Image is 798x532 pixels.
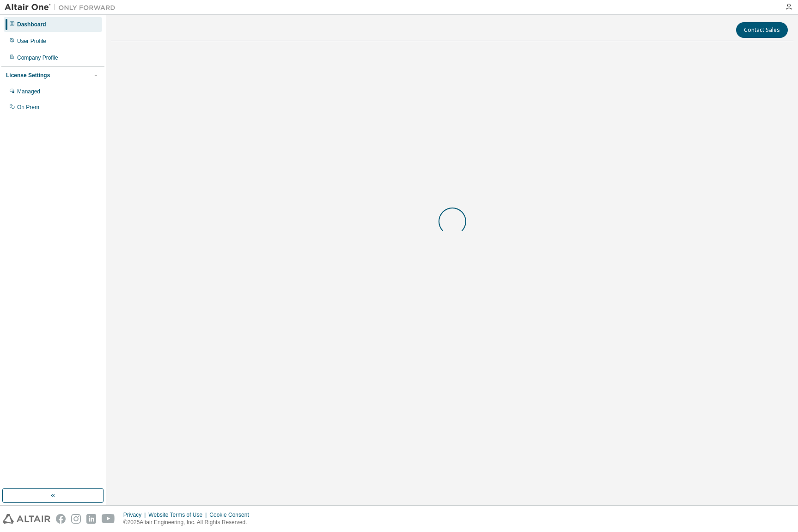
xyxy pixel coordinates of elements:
[3,514,50,524] img: altair_logo.svg
[17,37,46,45] div: User Profile
[209,511,254,519] div: Cookie Consent
[5,3,120,12] img: Altair One
[6,72,50,79] div: License Settings
[123,511,148,519] div: Privacy
[56,514,66,524] img: facebook.svg
[148,511,209,519] div: Website Terms of Use
[17,21,46,28] div: Dashboard
[102,514,115,524] img: youtube.svg
[86,514,96,524] img: linkedin.svg
[71,514,81,524] img: instagram.svg
[17,54,58,61] div: Company Profile
[17,88,40,95] div: Managed
[123,519,255,526] p: © 2025 Altair Engineering, Inc. All Rights Reserved.
[736,22,788,38] button: Contact Sales
[17,104,39,111] div: On Prem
